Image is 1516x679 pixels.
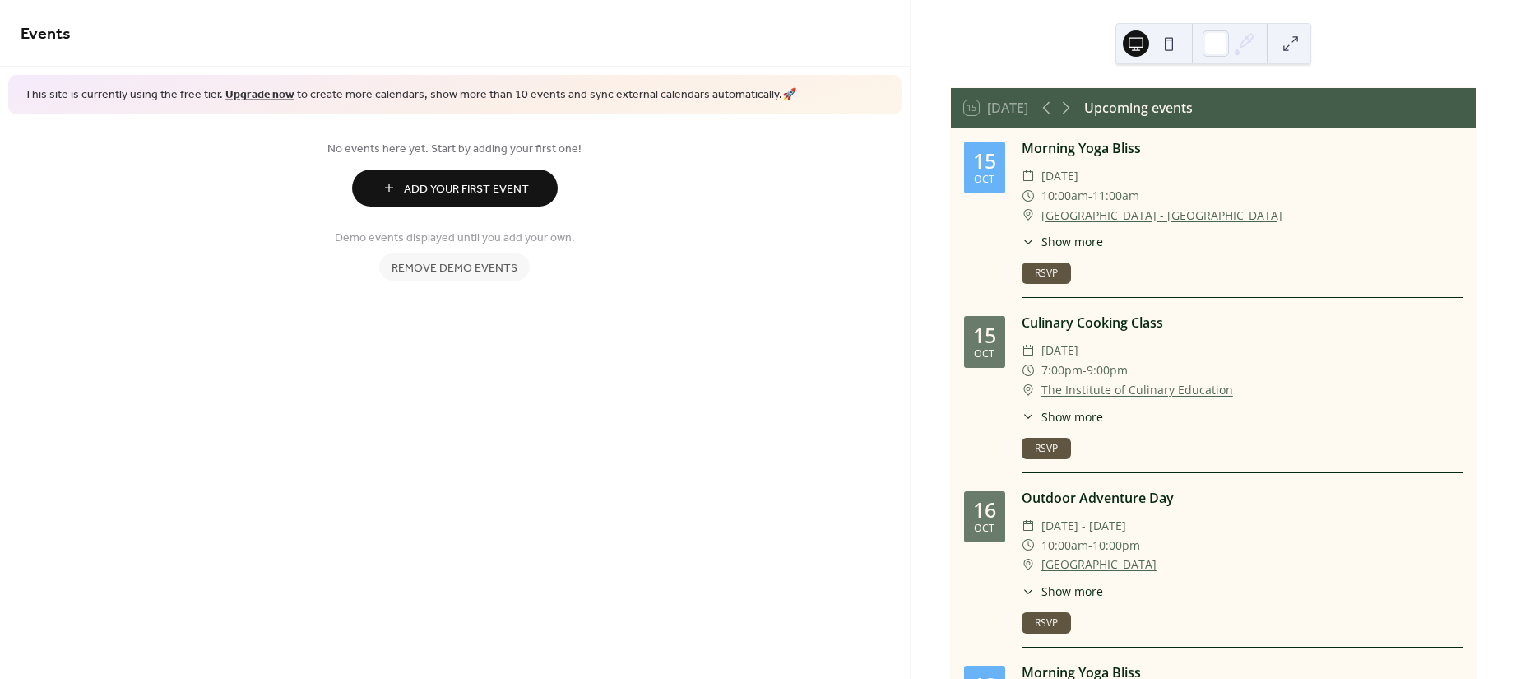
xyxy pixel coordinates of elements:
div: ​ [1022,166,1035,186]
div: 16 [973,500,996,520]
div: Oct [974,523,994,534]
button: ​Show more [1022,583,1103,600]
span: 10:00pm [1092,536,1140,556]
span: [DATE] [1041,341,1078,360]
div: Oct [974,174,994,185]
a: [GEOGRAPHIC_DATA] - [GEOGRAPHIC_DATA] [1041,206,1282,226]
div: ​ [1022,380,1035,400]
button: ​Show more [1022,408,1103,426]
div: ​ [1022,206,1035,226]
span: - [1088,536,1092,556]
div: ​ [1022,583,1035,600]
span: 9:00pm [1087,360,1128,380]
span: 11:00am [1092,186,1139,206]
span: - [1088,186,1092,206]
div: Outdoor Adventure Day [1022,488,1463,508]
button: RSVP [1022,438,1071,459]
span: 7:00pm [1041,360,1083,380]
a: [GEOGRAPHIC_DATA] [1041,555,1157,574]
div: Oct [974,349,994,360]
span: - [1083,360,1087,380]
span: Show more [1041,583,1103,600]
span: Add Your First Event [404,180,529,198]
span: 10:00am [1041,536,1088,556]
div: ​ [1022,233,1035,250]
button: RSVP [1022,612,1071,634]
button: Remove demo events [379,253,530,281]
a: The Institute of Culinary Education [1041,380,1233,400]
div: ​ [1022,341,1035,360]
span: Remove demo events [392,259,517,277]
span: [DATE] [1041,166,1078,186]
div: ​ [1022,408,1035,426]
span: Show more [1041,408,1103,426]
span: Show more [1041,233,1103,250]
button: Add Your First Event [352,170,558,207]
a: Add Your First Event [21,170,889,207]
span: 10:00am [1041,186,1088,206]
div: Culinary Cooking Class [1022,313,1463,333]
a: Upgrade now [225,84,294,106]
div: ​ [1022,360,1035,380]
span: No events here yet. Start by adding your first one! [21,140,889,157]
button: ​Show more [1022,233,1103,250]
div: ​ [1022,536,1035,556]
div: ​ [1022,186,1035,206]
div: ​ [1022,555,1035,574]
div: ​ [1022,516,1035,536]
button: RSVP [1022,263,1071,284]
span: Events [21,18,71,50]
div: Upcoming events [1084,98,1193,118]
span: [DATE] - [DATE] [1041,516,1126,536]
div: Morning Yoga Bliss [1022,138,1463,158]
div: 15 [973,325,996,346]
div: 15 [973,151,996,171]
span: This site is currently using the free tier. to create more calendars, show more than 10 events an... [25,87,796,104]
span: Demo events displayed until you add your own. [335,229,575,246]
